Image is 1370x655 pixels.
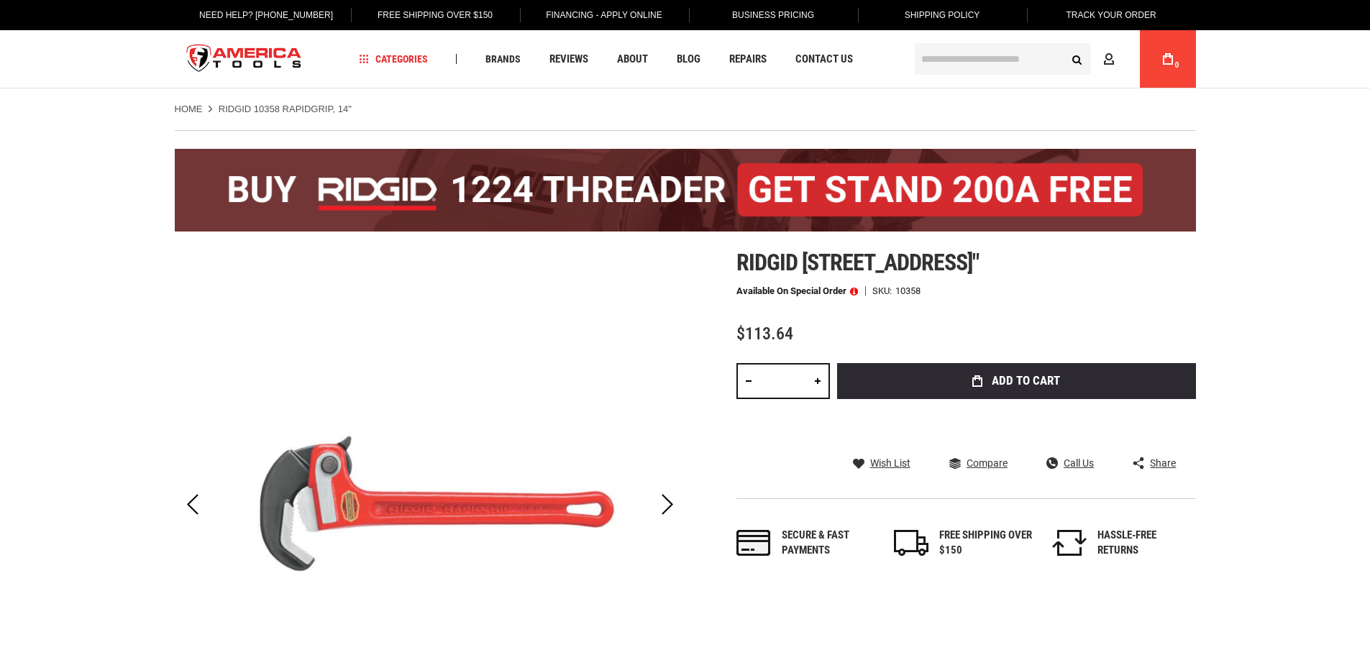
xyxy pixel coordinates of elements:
[723,50,773,69] a: Repairs
[1046,457,1094,470] a: Call Us
[359,54,428,64] span: Categories
[1052,530,1087,556] img: returns
[895,286,921,296] div: 10358
[789,50,859,69] a: Contact Us
[905,10,980,20] span: Shipping Policy
[219,104,352,114] strong: RIDGID 10358 RAPIDGRIP, 14"
[894,530,928,556] img: shipping
[837,363,1196,399] button: Add to Cart
[736,286,858,296] p: Available on Special Order
[834,403,1199,445] iframe: Secure express checkout frame
[617,54,648,65] span: About
[677,54,700,65] span: Blog
[1064,458,1094,468] span: Call Us
[1064,45,1091,73] button: Search
[175,149,1196,232] img: BOGO: Buy the RIDGID® 1224 Threader (26092), get the 92467 200A Stand FREE!
[870,458,910,468] span: Wish List
[782,528,875,559] div: Secure & fast payments
[1097,528,1191,559] div: HASSLE-FREE RETURNS
[939,528,1033,559] div: FREE SHIPPING OVER $150
[949,457,1008,470] a: Compare
[992,375,1060,387] span: Add to Cart
[1154,30,1182,88] a: 0
[872,286,895,296] strong: SKU
[736,324,793,344] span: $113.64
[1175,61,1179,69] span: 0
[175,103,203,116] a: Home
[736,249,979,276] span: Ridgid [STREET_ADDRESS]"
[175,32,314,86] img: America Tools
[967,458,1008,468] span: Compare
[736,530,771,556] img: payments
[479,50,527,69] a: Brands
[853,457,910,470] a: Wish List
[175,32,314,86] a: store logo
[795,54,853,65] span: Contact Us
[611,50,654,69] a: About
[352,50,434,69] a: Categories
[543,50,595,69] a: Reviews
[670,50,707,69] a: Blog
[549,54,588,65] span: Reviews
[729,54,767,65] span: Repairs
[1150,458,1176,468] span: Share
[485,54,521,64] span: Brands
